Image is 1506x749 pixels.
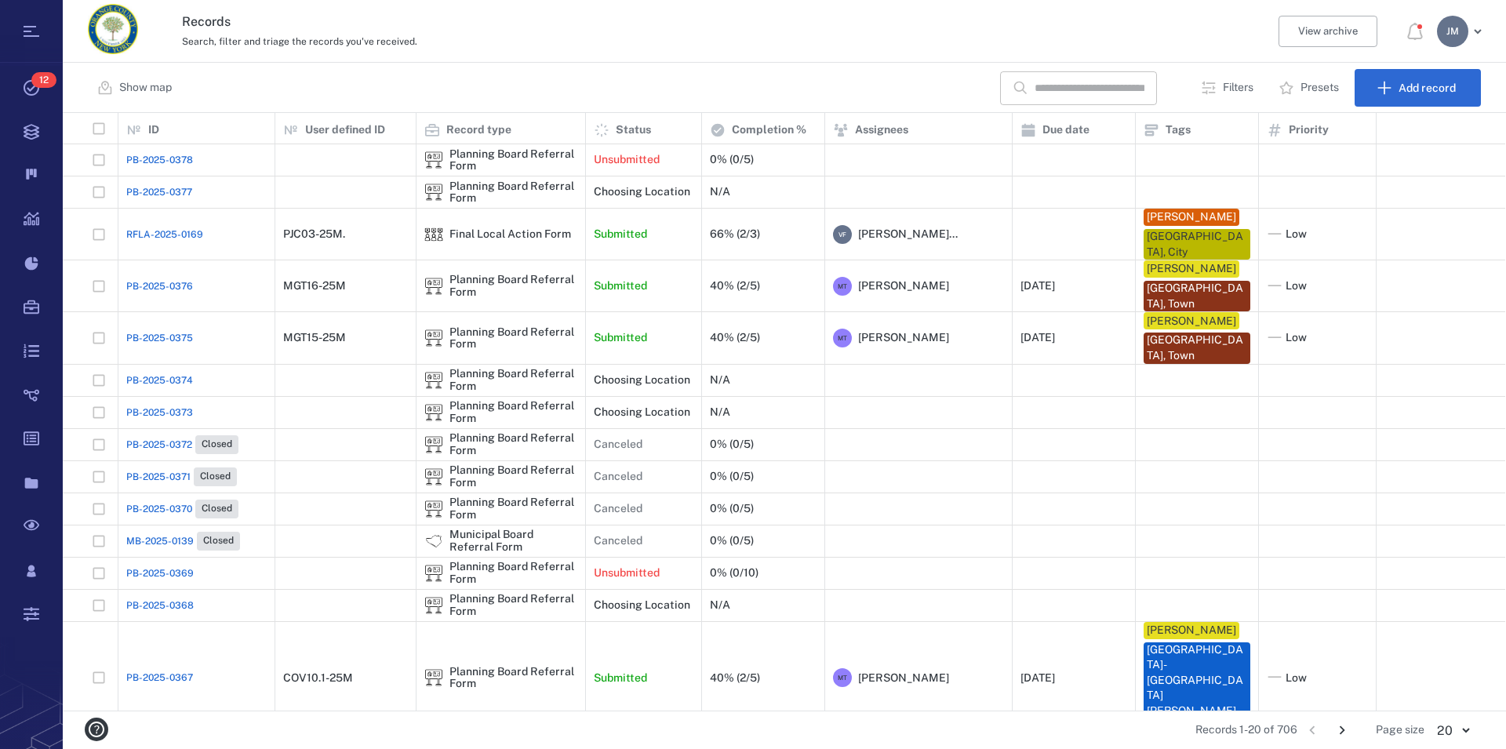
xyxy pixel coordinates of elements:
div: 40% (2/5) [710,672,760,684]
span: Closed [197,470,234,483]
p: Canceled [594,501,642,517]
img: icon Final Local Action Form [424,225,443,244]
img: icon Planning Board Referral Form [424,277,443,296]
a: PB-2025-0376 [126,279,193,293]
p: Submitted [594,671,647,686]
span: Page size [1376,722,1424,738]
div: 0% (0/5) [710,535,754,547]
div: [DATE] [1020,332,1055,344]
p: Assignees [855,122,908,138]
p: Submitted [594,330,647,346]
div: MGT15-25M [283,332,346,344]
p: Record type [446,122,511,138]
div: Planning Board Referral Form [424,183,443,202]
span: 12 [31,72,56,88]
span: PB-2025-0368 [126,598,194,613]
div: Planning Board Referral Form [449,400,577,424]
div: Planning Board Referral Form [424,435,443,454]
a: PB-2025-0367 [126,671,193,685]
div: N/A [710,186,730,198]
span: [PERSON_NAME] [858,278,949,294]
p: Choosing Location [594,373,690,388]
img: icon Municipal Board Referral Form [424,532,443,551]
img: icon Planning Board Referral Form [424,183,443,202]
a: PB-2025-0374 [126,373,193,387]
div: Planning Board Referral Form [424,668,443,687]
div: N/A [710,406,730,418]
span: Records 1-20 of 706 [1195,722,1297,738]
a: PB-2025-0377 [126,185,192,199]
a: PB-2025-0372Closed [126,435,238,454]
div: Final Local Action Form [424,225,443,244]
img: icon Planning Board Referral Form [424,371,443,390]
p: Canceled [594,533,642,549]
img: icon Planning Board Referral Form [424,435,443,454]
span: PB-2025-0369 [126,566,194,580]
div: MGT16-25M [283,280,346,292]
button: View archive [1279,16,1377,47]
p: Submitted [594,278,647,294]
div: J M [1437,16,1468,47]
div: [GEOGRAPHIC_DATA], City [1147,229,1247,260]
img: icon Planning Board Referral Form [424,668,443,687]
div: Municipal Board Referral Form [424,532,443,551]
span: Search, filter and triage the records you've received. [182,36,417,47]
img: icon Planning Board Referral Form [424,500,443,518]
span: Low [1286,278,1307,294]
a: PB-2025-0375 [126,331,193,345]
div: Planning Board Referral Form [449,666,577,690]
span: PB-2025-0372 [126,438,192,452]
div: [GEOGRAPHIC_DATA], Town [1147,281,1247,311]
p: ID [148,122,159,138]
div: Planning Board Referral Form [424,564,443,583]
div: N/A [710,374,730,386]
p: Filters [1223,80,1253,96]
p: Status [616,122,651,138]
div: Planning Board Referral Form [424,596,443,615]
span: [PERSON_NAME] [858,330,949,346]
div: Planning Board Referral Form [449,148,577,173]
div: [DATE] [1020,672,1055,684]
div: 0% (0/5) [710,154,754,165]
span: PB-2025-0378 [126,153,193,167]
p: Priority [1289,122,1329,138]
div: 40% (2/5) [710,332,760,344]
div: Planning Board Referral Form [449,432,577,456]
span: MB-2025-0139 [126,534,194,548]
a: MB-2025-0139Closed [126,532,240,551]
div: PJC03-25M. [283,228,345,240]
span: PB-2025-0370 [126,502,192,516]
div: Planning Board Referral Form [449,464,577,489]
a: PB-2025-0371Closed [126,467,237,486]
span: PB-2025-0371 [126,470,191,484]
div: Planning Board Referral Form [424,151,443,169]
a: RFLA-2025-0169 [126,227,203,242]
img: icon Planning Board Referral Form [424,467,443,486]
div: 0% (0/10) [710,567,758,579]
button: Go to next page [1330,718,1355,743]
span: Low [1286,671,1307,686]
span: Low [1286,227,1307,242]
p: Completion % [732,122,806,138]
nav: pagination navigation [1297,718,1357,743]
img: icon Planning Board Referral Form [424,151,443,169]
div: 0% (0/5) [710,503,754,514]
span: [PERSON_NAME]... [858,227,958,242]
div: [PERSON_NAME] [1147,623,1236,638]
div: [PERSON_NAME] [1147,314,1236,329]
h3: Records [182,13,1037,31]
p: Choosing Location [594,598,690,613]
button: Filters [1191,69,1266,107]
div: 40% (2/5) [710,280,760,292]
button: Add record [1355,69,1481,107]
div: N/A [710,599,730,611]
div: 0% (0/5) [710,438,754,450]
p: Submitted [594,227,647,242]
button: JM [1437,16,1487,47]
img: icon Planning Board Referral Form [424,329,443,347]
p: Unsubmitted [594,152,660,168]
